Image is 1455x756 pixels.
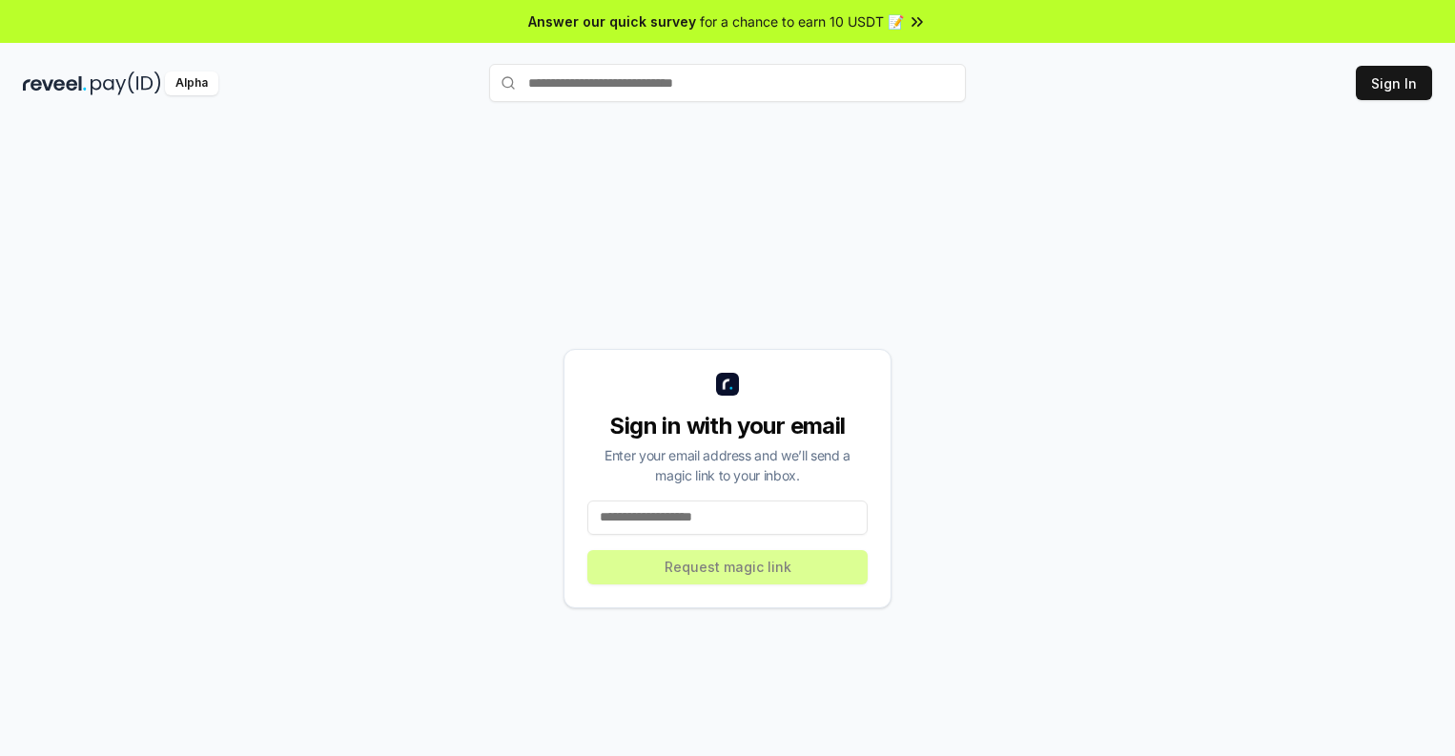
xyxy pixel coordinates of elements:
[587,411,868,441] div: Sign in with your email
[587,445,868,485] div: Enter your email address and we’ll send a magic link to your inbox.
[23,72,87,95] img: reveel_dark
[700,11,904,31] span: for a chance to earn 10 USDT 📝
[716,373,739,396] img: logo_small
[528,11,696,31] span: Answer our quick survey
[91,72,161,95] img: pay_id
[165,72,218,95] div: Alpha
[1356,66,1432,100] button: Sign In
